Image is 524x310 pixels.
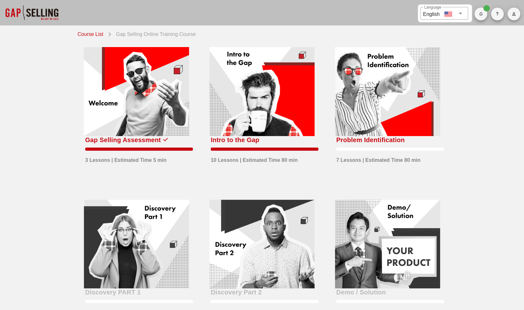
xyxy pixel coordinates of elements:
div: 3 Lessons | Estimated Time 5 min [85,153,167,164]
div: 10 Lessons | Estimated Time 80 min [211,153,298,164]
label: Language [424,5,441,10]
div: Demo / Solution [336,287,386,297]
div: 7 Lessons | Estimated Time 80 min [336,153,420,164]
div: Discovery Part 2 [211,287,262,297]
div: Problem Identification [336,135,405,145]
div: Gap Selling Online Training Course [113,29,196,38]
div: LanguageEnglish [420,7,468,20]
a: Course List [78,29,106,38]
span: Badge [483,5,490,11]
div: English [423,9,439,18]
div: Intro to the Gap [211,135,259,145]
div: Gap Selling Assessment [85,135,161,145]
div: Discovery PART 1 [85,287,141,297]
